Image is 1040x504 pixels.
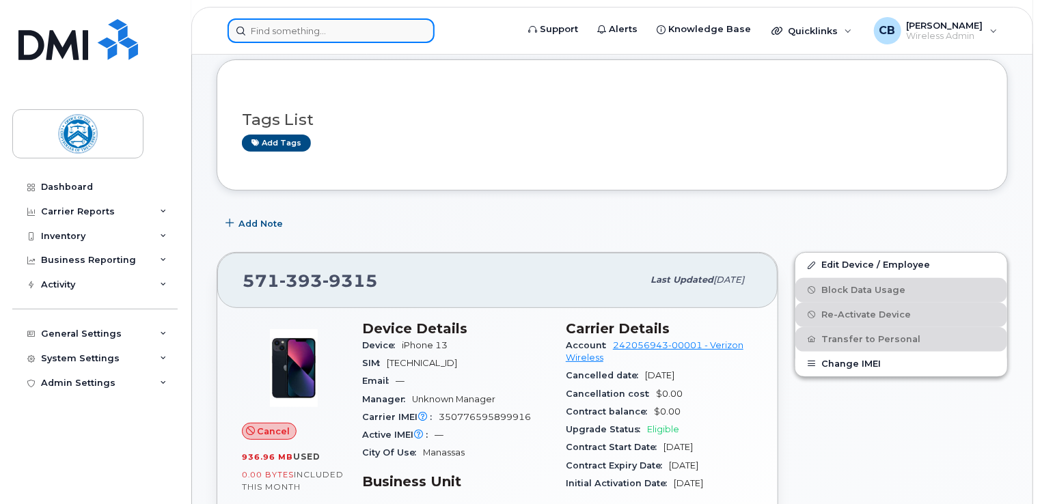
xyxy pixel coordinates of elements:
[323,270,378,291] span: 9315
[217,211,295,236] button: Add Note
[651,275,713,285] span: Last updated
[795,303,1007,327] button: Re-Activate Device
[663,442,693,452] span: [DATE]
[412,394,495,404] span: Unknown Manager
[243,270,378,291] span: 571
[566,340,613,350] span: Account
[609,23,638,36] span: Alerts
[362,376,396,386] span: Email
[566,340,743,363] a: 242056943-00001 - Verizon Wireless
[362,358,387,368] span: SIM
[668,23,751,36] span: Knowledge Base
[795,278,1007,303] button: Block Data Usage
[566,478,674,488] span: Initial Activation Date
[795,253,1007,277] a: Edit Device / Employee
[762,17,862,44] div: Quicklinks
[439,412,531,422] span: 350776595899916
[242,469,344,492] span: included this month
[362,340,402,350] span: Device
[253,327,335,409] img: image20231002-3703462-1ig824h.jpeg
[566,442,663,452] span: Contract Start Date
[242,111,983,128] h3: Tags List
[402,340,448,350] span: iPhone 13
[645,370,674,380] span: [DATE]
[362,447,423,458] span: City Of Use
[242,470,294,479] span: 0.00 Bytes
[396,376,405,386] span: —
[647,16,761,43] a: Knowledge Base
[279,270,323,291] span: 393
[788,25,838,36] span: Quicklinks
[258,425,290,438] span: Cancel
[981,445,1030,494] iframe: Messenger Launcher
[566,389,656,399] span: Cancellation cost
[795,352,1007,376] button: Change IMEI
[879,23,896,39] span: CB
[907,20,983,31] span: [PERSON_NAME]
[423,447,465,458] span: Manassas
[821,309,911,320] span: Re-Activate Device
[566,424,647,434] span: Upgrade Status
[566,370,645,380] span: Cancelled date
[566,320,753,337] h3: Carrier Details
[713,275,744,285] span: [DATE]
[362,320,549,337] h3: Device Details
[795,327,1007,352] button: Transfer to Personal
[362,430,435,440] span: Active IMEI
[540,23,578,36] span: Support
[674,478,703,488] span: [DATE]
[362,412,439,422] span: Carrier IMEI
[519,16,588,43] a: Support
[362,394,412,404] span: Manager
[242,135,311,152] a: Add tags
[293,451,320,462] span: used
[238,217,283,230] span: Add Note
[566,406,654,417] span: Contract balance
[656,389,683,399] span: $0.00
[362,473,549,490] h3: Business Unit
[387,358,457,368] span: [TECHNICAL_ID]
[864,17,1007,44] div: Christopher Bemis
[669,460,698,471] span: [DATE]
[435,430,443,440] span: —
[588,16,647,43] a: Alerts
[654,406,681,417] span: $0.00
[228,18,435,43] input: Find something...
[566,460,669,471] span: Contract Expiry Date
[907,31,983,42] span: Wireless Admin
[647,424,679,434] span: Eligible
[242,452,293,462] span: 936.96 MB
